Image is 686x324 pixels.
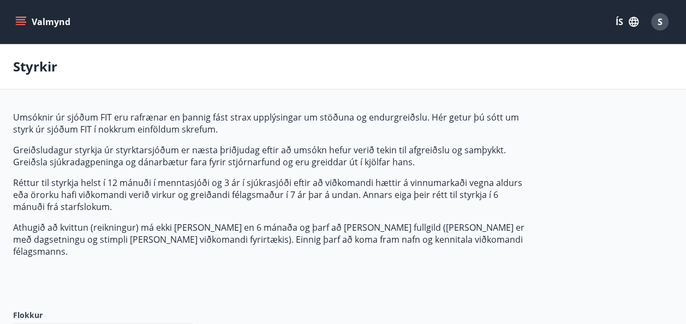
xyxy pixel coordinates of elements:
button: S [647,9,673,35]
button: ÍS [610,12,645,32]
p: Athugið að kvittun (reikningur) má ekki [PERSON_NAME] en 6 mánaða og þarf að [PERSON_NAME] fullgi... [13,221,528,257]
p: Réttur til styrkja helst í 12 mánuði í menntasjóði og 3 ár í sjúkrasjóði eftir að viðkomandi hætt... [13,177,528,213]
label: Flokkur [13,310,193,321]
p: Umsóknir úr sjóðum FIT eru rafrænar en þannig fást strax upplýsingar um stöðuna og endurgreiðslu.... [13,111,528,135]
p: Styrkir [13,57,57,76]
p: Greiðsludagur styrkja úr styrktarsjóðum er næsta þriðjudag eftir að umsókn hefur verið tekin til ... [13,144,528,168]
button: menu [13,12,75,32]
span: S [658,16,663,28]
